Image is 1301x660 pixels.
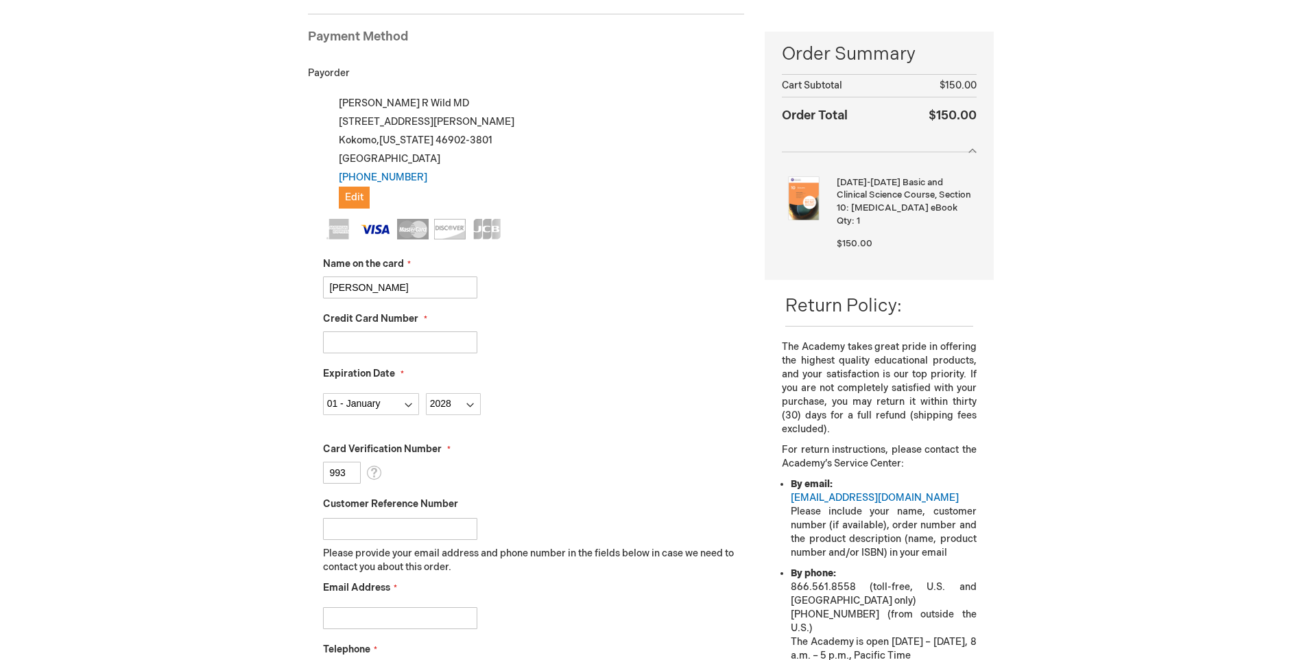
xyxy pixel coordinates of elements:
[323,313,418,325] span: Credit Card Number
[782,42,976,74] span: Order Summary
[323,498,458,510] span: Customer Reference Number
[323,462,361,484] input: Card Verification Number
[782,176,826,220] img: 2025-2026 Basic and Clinical Science Course, Section 10: Glaucoma eBook
[379,134,433,146] span: [US_STATE]
[940,80,977,91] span: $150.00
[782,75,899,97] th: Cart Subtotal
[397,219,429,239] img: MasterCard
[837,215,852,226] span: Qty
[323,258,404,270] span: Name on the card
[791,567,836,579] strong: By phone:
[323,443,442,455] span: Card Verification Number
[308,28,745,53] div: Payment Method
[323,644,370,655] span: Telephone
[339,172,427,183] a: [PHONE_NUMBER]
[857,215,860,226] span: 1
[323,219,355,239] img: American Express
[929,108,977,123] span: $150.00
[323,368,395,379] span: Expiration Date
[791,478,833,490] strong: By email:
[360,219,392,239] img: Visa
[308,67,350,79] span: Payorder
[837,238,872,249] span: $150.00
[791,492,959,504] a: [EMAIL_ADDRESS][DOMAIN_NAME]
[782,443,976,471] p: For return instructions, please contact the Academy’s Service Center:
[339,187,370,209] button: Edit
[323,582,390,593] span: Email Address
[323,331,477,353] input: Credit Card Number
[785,296,902,317] span: Return Policy:
[434,219,466,239] img: Discover
[323,547,745,574] p: Please provide your email address and phone number in the fields below in case we need to contact...
[345,191,363,203] span: Edit
[782,340,976,436] p: The Academy takes great pride in offering the highest quality educational products, and your sati...
[837,176,972,215] strong: [DATE]-[DATE] Basic and Clinical Science Course, Section 10: [MEDICAL_DATA] eBook
[471,219,503,239] img: JCB
[791,478,976,560] li: Please include your name, customer number (if available), order number and the product descriptio...
[323,94,745,209] div: [PERSON_NAME] R Wild MD [STREET_ADDRESS][PERSON_NAME] Kokomo , 46902-3801 [GEOGRAPHIC_DATA]
[782,105,848,125] strong: Order Total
